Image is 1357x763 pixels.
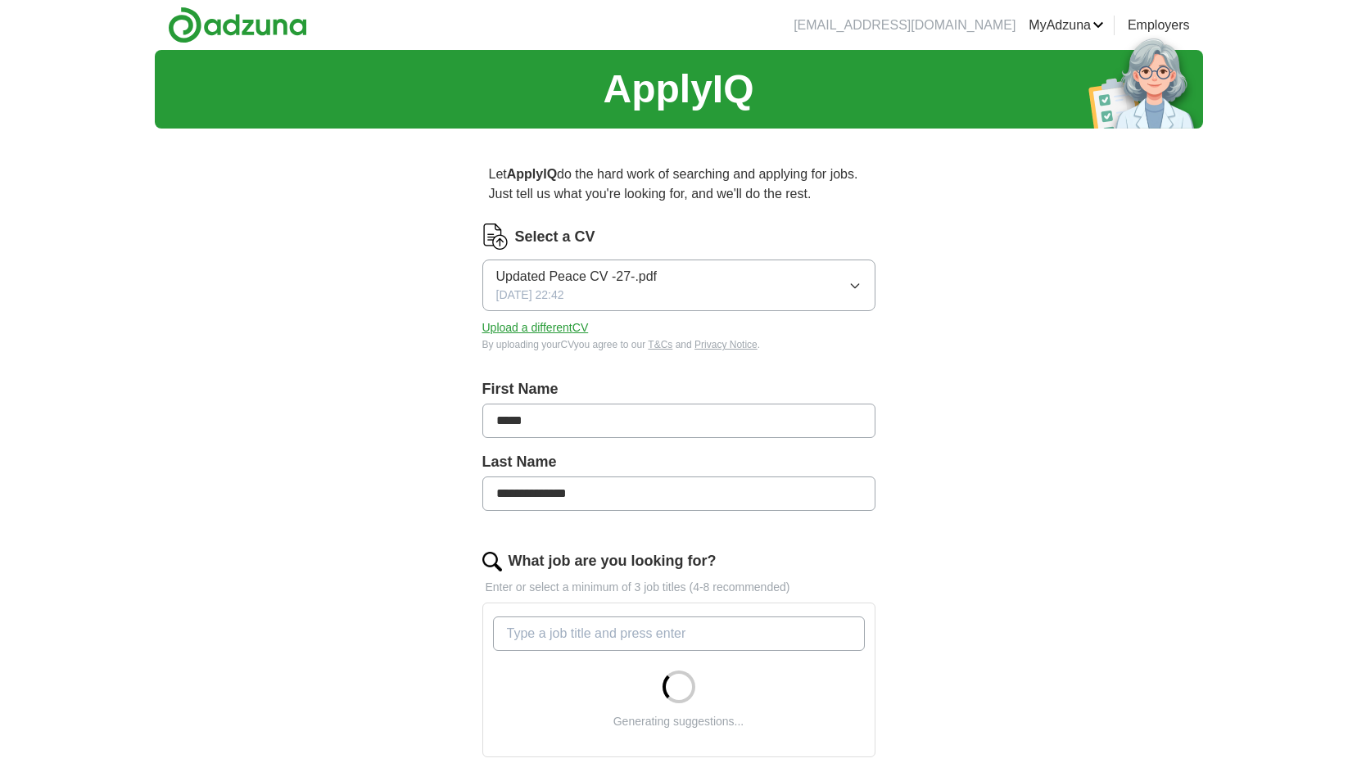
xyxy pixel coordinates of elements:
[482,319,589,336] button: Upload a differentCV
[509,550,717,572] label: What job are you looking for?
[493,616,865,651] input: Type a job title and press enter
[482,337,875,352] div: By uploading your CV you agree to our and .
[496,267,658,287] span: Updated Peace CV -27-.pdf
[694,339,758,350] a: Privacy Notice
[482,378,875,400] label: First Name
[603,60,753,119] h1: ApplyIQ
[648,339,672,350] a: T&Cs
[168,7,307,43] img: Adzuna logo
[482,260,875,311] button: Updated Peace CV -27-.pdf[DATE] 22:42
[507,167,557,181] strong: ApplyIQ
[482,223,509,250] img: CV Icon
[1128,16,1190,35] a: Employers
[482,552,502,571] img: search.png
[1029,16,1104,35] a: MyAdzuna
[482,158,875,210] p: Let do the hard work of searching and applying for jobs. Just tell us what you're looking for, an...
[482,579,875,596] p: Enter or select a minimum of 3 job titles (4-8 recommended)
[496,287,564,304] span: [DATE] 22:42
[515,226,595,248] label: Select a CV
[613,713,744,730] div: Generating suggestions...
[794,16,1015,35] li: [EMAIL_ADDRESS][DOMAIN_NAME]
[482,451,875,473] label: Last Name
